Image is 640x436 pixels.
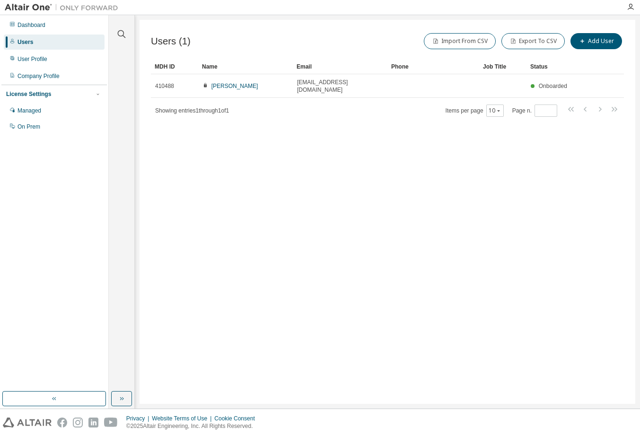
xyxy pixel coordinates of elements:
[512,105,557,117] span: Page n.
[214,415,260,422] div: Cookie Consent
[18,123,40,131] div: On Prem
[18,72,60,80] div: Company Profile
[126,422,261,430] p: © 2025 Altair Engineering, Inc. All Rights Reserved.
[489,107,501,114] button: 10
[501,33,565,49] button: Export To CSV
[3,418,52,427] img: altair_logo.svg
[391,59,475,74] div: Phone
[530,59,570,74] div: Status
[18,55,47,63] div: User Profile
[424,33,496,49] button: Import From CSV
[155,59,194,74] div: MDH ID
[104,418,118,427] img: youtube.svg
[6,90,51,98] div: License Settings
[126,415,152,422] div: Privacy
[155,107,229,114] span: Showing entries 1 through 1 of 1
[483,59,523,74] div: Job Title
[88,418,98,427] img: linkedin.svg
[152,415,214,422] div: Website Terms of Use
[73,418,83,427] img: instagram.svg
[570,33,622,49] button: Add User
[18,107,41,114] div: Managed
[446,105,504,117] span: Items per page
[18,21,45,29] div: Dashboard
[57,418,67,427] img: facebook.svg
[539,83,567,89] span: Onboarded
[297,78,383,94] span: [EMAIL_ADDRESS][DOMAIN_NAME]
[211,83,258,89] a: [PERSON_NAME]
[297,59,384,74] div: Email
[155,82,174,90] span: 410488
[5,3,123,12] img: Altair One
[151,36,191,47] span: Users (1)
[202,59,289,74] div: Name
[18,38,33,46] div: Users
